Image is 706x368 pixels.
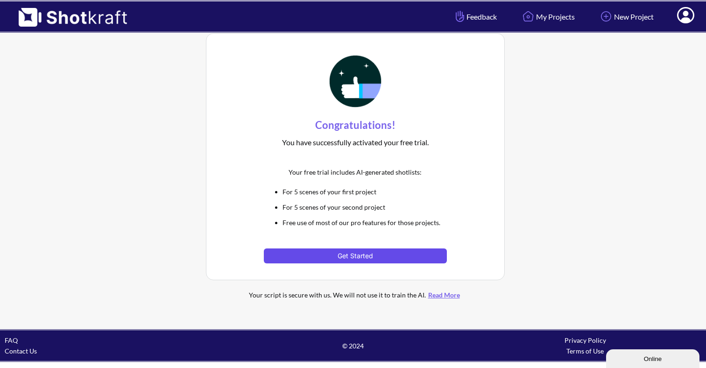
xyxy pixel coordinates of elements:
[426,291,462,299] a: Read More
[282,217,446,228] li: Free use of most of our pro features for those projects.
[591,4,661,29] a: New Project
[264,134,446,150] div: You have successfully activated your free trial.
[264,116,446,134] div: Congratulations!
[5,347,37,355] a: Contact Us
[469,346,701,356] div: Terms of Use
[469,335,701,346] div: Privacy Policy
[606,347,701,368] iframe: chat widget
[326,52,384,110] img: Thumbs Up Icon
[453,8,466,24] img: Hand Icon
[5,336,18,344] a: FAQ
[598,8,614,24] img: Add Icon
[264,248,446,263] button: Get Started
[453,11,497,22] span: Feedback
[237,340,469,351] span: © 2024
[264,164,446,180] div: Your free trial includes AI-generated shotlists:
[282,202,446,212] li: For 5 scenes of your second project
[229,290,481,300] div: Your script is secure with us. We will not use it to train the AI.
[282,186,446,197] li: For 5 scenes of your first project
[520,8,536,24] img: Home Icon
[513,4,582,29] a: My Projects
